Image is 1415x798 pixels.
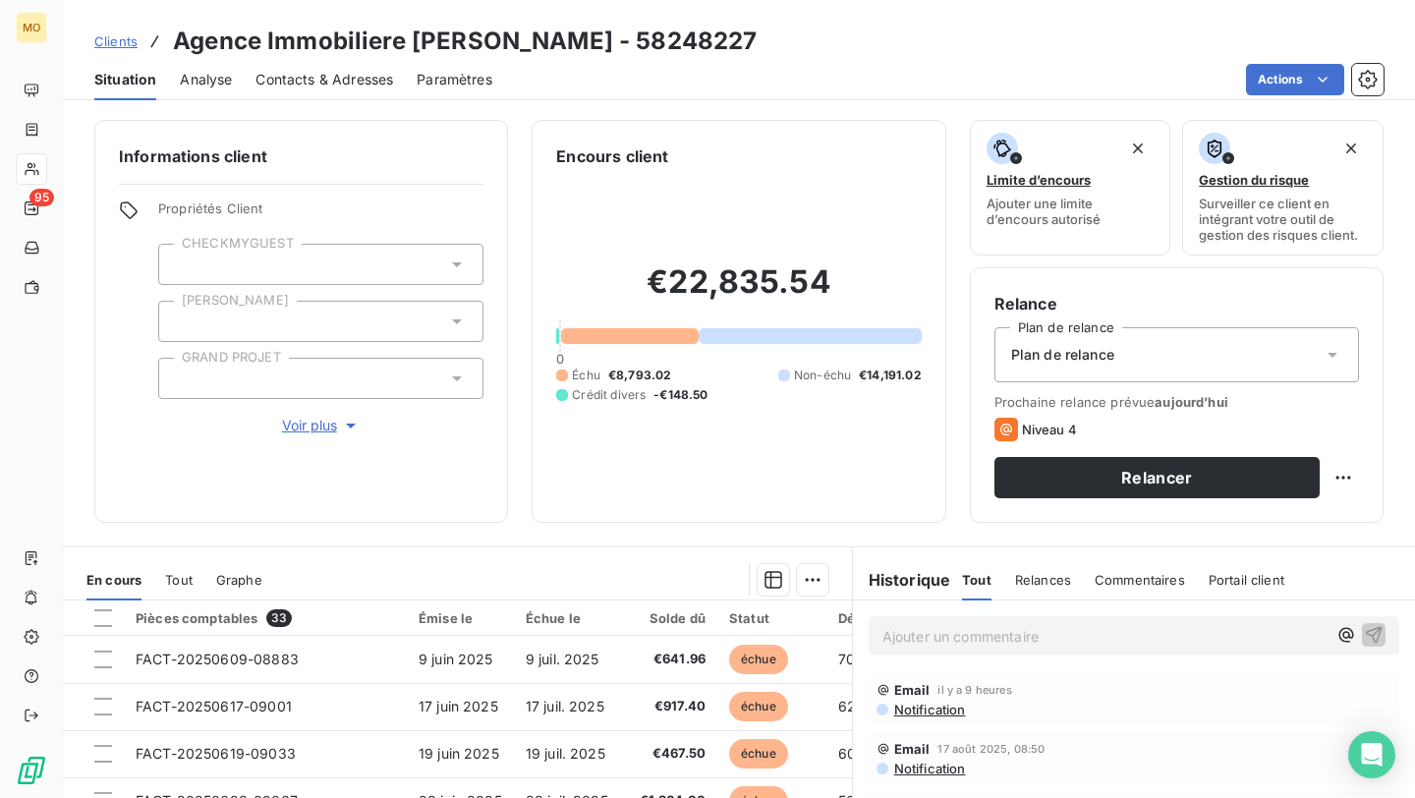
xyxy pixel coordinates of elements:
[165,572,193,588] span: Tout
[729,692,788,721] span: échue
[158,200,483,228] span: Propriétés Client
[572,367,600,384] span: Échu
[175,313,191,330] input: Ajouter une valeur
[994,457,1320,498] button: Relancer
[608,367,671,384] span: €8,793.02
[419,745,499,762] span: 19 juin 2025
[1095,572,1185,588] span: Commentaires
[94,33,138,49] span: Clients
[1155,394,1228,410] span: aujourd’hui
[1022,422,1077,437] span: Niveau 4
[640,744,706,764] span: €467.50
[136,651,299,667] span: FACT-20250609-08883
[729,739,788,769] span: échue
[419,610,502,626] div: Émise le
[526,698,604,714] span: 17 juil. 2025
[255,70,393,89] span: Contacts & Adresses
[119,144,483,168] h6: Informations client
[94,70,156,89] span: Situation
[838,698,864,714] span: 62 j
[266,609,292,627] span: 33
[853,568,951,592] h6: Historique
[970,120,1171,256] button: Limite d’encoursAjouter une limite d’encours autorisé
[158,415,483,436] button: Voir plus
[729,610,815,626] div: Statut
[136,609,395,627] div: Pièces comptables
[838,745,864,762] span: 60 j
[838,610,891,626] div: Délai
[16,755,47,786] img: Logo LeanPay
[86,572,141,588] span: En cours
[838,651,863,667] span: 70 j
[987,196,1155,227] span: Ajouter une limite d’encours autorisé
[1199,196,1367,243] span: Surveiller ce client en intégrant votre outil de gestion des risques client.
[1348,731,1395,778] div: Open Intercom Messenger
[136,698,292,714] span: FACT-20250617-09001
[29,189,54,206] span: 95
[1182,120,1384,256] button: Gestion du risqueSurveiller ce client en intégrant votre outil de gestion des risques client.
[994,292,1359,315] h6: Relance
[556,144,668,168] h6: Encours client
[526,745,605,762] span: 19 juil. 2025
[526,610,616,626] div: Échue le
[894,682,931,698] span: Email
[16,193,46,224] a: 95
[175,370,191,387] input: Ajouter une valeur
[794,367,851,384] span: Non-échu
[892,702,966,717] span: Notification
[572,386,646,404] span: Crédit divers
[282,416,361,435] span: Voir plus
[729,645,788,674] span: échue
[94,31,138,51] a: Clients
[640,650,706,669] span: €641.96
[937,743,1045,755] span: 17 août 2025, 08:50
[640,697,706,716] span: €917.40
[653,386,707,404] span: -€148.50
[180,70,232,89] span: Analyse
[556,262,921,321] h2: €22,835.54
[1015,572,1071,588] span: Relances
[894,741,931,757] span: Email
[1246,64,1344,95] button: Actions
[1209,572,1284,588] span: Portail client
[136,745,296,762] span: FACT-20250619-09033
[419,698,498,714] span: 17 juin 2025
[892,761,966,776] span: Notification
[175,256,191,273] input: Ajouter une valeur
[173,24,757,59] h3: Agence Immobiliere [PERSON_NAME] - 58248227
[994,394,1359,410] span: Prochaine relance prévue
[417,70,492,89] span: Paramètres
[1199,172,1309,188] span: Gestion du risque
[962,572,991,588] span: Tout
[419,651,493,667] span: 9 juin 2025
[556,351,564,367] span: 0
[16,12,47,43] div: MO
[526,651,599,667] span: 9 juil. 2025
[1011,345,1114,365] span: Plan de relance
[987,172,1091,188] span: Limite d’encours
[937,684,1011,696] span: il y a 9 heures
[640,610,706,626] div: Solde dû
[859,367,922,384] span: €14,191.02
[216,572,262,588] span: Graphe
